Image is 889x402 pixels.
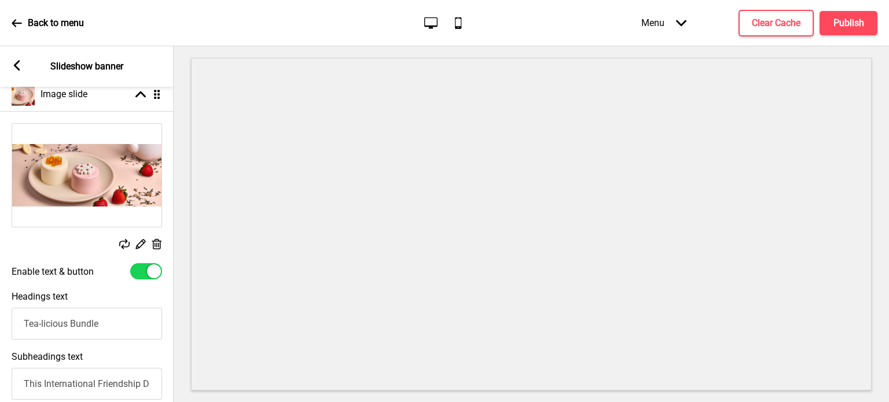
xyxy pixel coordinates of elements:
[739,10,814,36] button: Clear Cache
[820,11,877,35] button: Publish
[752,17,800,29] h4: Clear Cache
[41,88,87,101] h4: Image slide
[833,17,864,29] h4: Publish
[12,291,68,302] label: Headings text
[12,266,94,277] label: Enable text & button
[12,351,83,362] label: Subheadings text
[12,8,84,39] a: Back to menu
[12,124,161,227] img: Image
[50,60,123,73] p: Slideshow banner
[28,17,84,29] p: Back to menu
[630,6,698,40] div: Menu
